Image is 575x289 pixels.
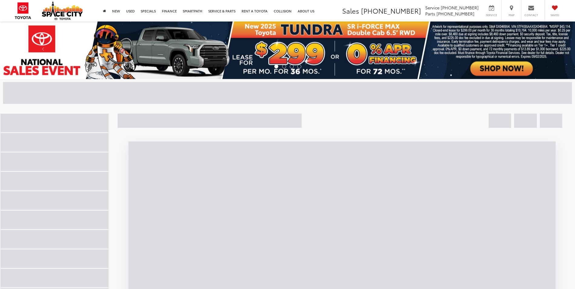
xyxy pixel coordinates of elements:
[42,1,83,20] img: Space City Toyota
[436,11,474,17] span: [PHONE_NUMBER]
[361,6,421,15] span: [PHONE_NUMBER]
[524,13,538,17] span: Contact
[485,13,498,17] span: Service
[425,11,435,17] span: Parts
[548,13,561,17] span: Saved
[342,6,359,15] span: Sales
[441,5,479,11] span: [PHONE_NUMBER]
[505,13,518,17] span: Map
[425,5,440,11] span: Service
